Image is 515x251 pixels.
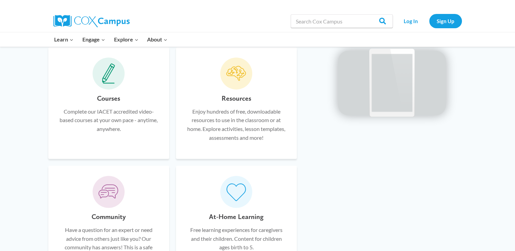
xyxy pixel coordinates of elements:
h6: Community [92,211,126,222]
input: Search Cox Campus [291,14,393,28]
a: Log In [396,14,426,28]
h6: At-Home Learning [209,211,263,222]
nav: Secondary Navigation [396,14,462,28]
p: Enjoy hundreds of free, downloadable resources to use in the classroom or at home. Explore activi... [186,107,287,142]
button: Child menu of Learn [50,32,78,47]
button: Child menu of About [143,32,172,47]
button: Child menu of Engage [78,32,110,47]
h6: Resources [222,93,251,104]
p: Complete our IACET accredited video-based courses at your own pace - anytime, anywhere. [59,107,159,133]
img: Cox Campus [53,15,130,27]
h6: Courses [97,93,120,104]
nav: Primary Navigation [50,32,172,47]
button: Child menu of Explore [110,32,143,47]
a: Sign Up [429,14,462,28]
